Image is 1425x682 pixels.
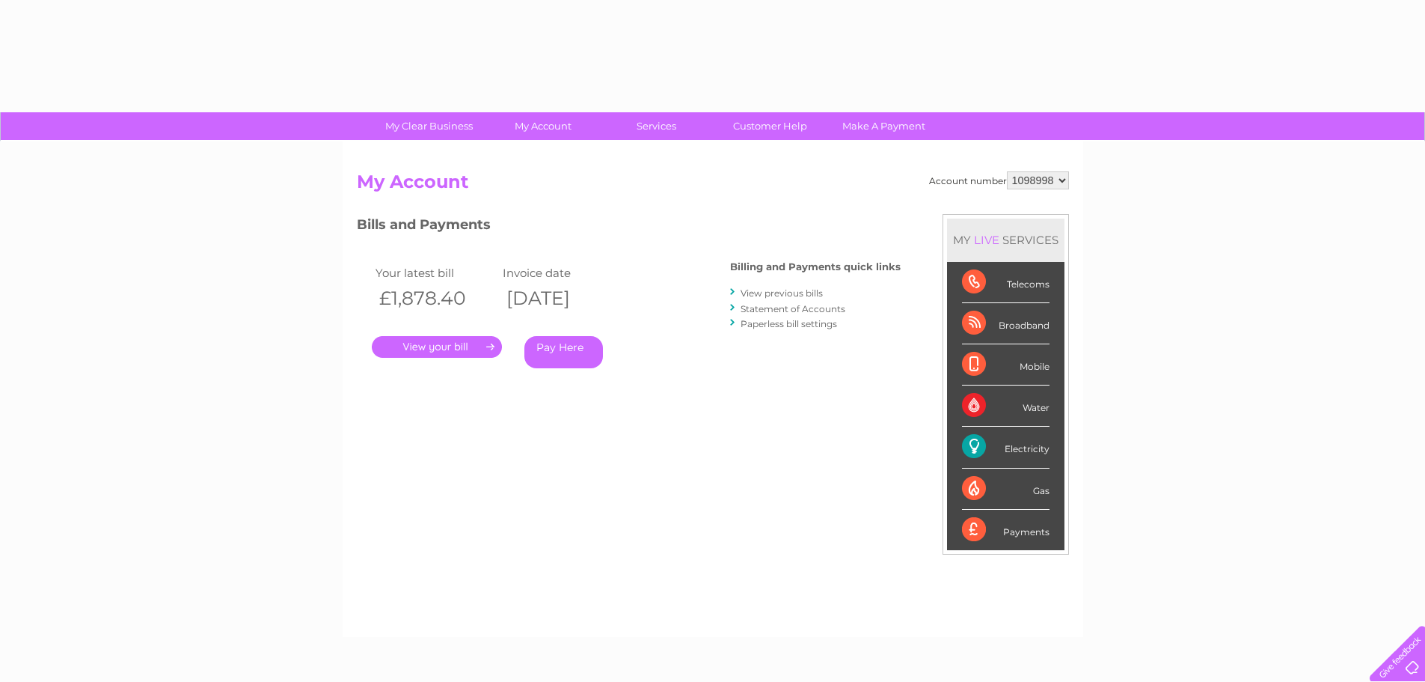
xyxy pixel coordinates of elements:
a: Make A Payment [822,112,946,140]
div: Electricity [962,427,1049,468]
th: £1,878.40 [372,283,499,314]
a: Statement of Accounts [741,303,845,314]
div: Telecoms [962,262,1049,303]
div: Account number [929,171,1069,189]
a: View previous bills [741,287,823,299]
div: Gas [962,469,1049,510]
h3: Bills and Payments [357,214,901,240]
a: Paperless bill settings [741,318,837,329]
a: . [372,336,502,358]
td: Invoice date [499,263,626,283]
h2: My Account [357,171,1069,200]
a: Services [595,112,718,140]
div: LIVE [971,233,1002,247]
a: Pay Here [524,336,603,368]
a: My Clear Business [367,112,491,140]
div: Broadband [962,303,1049,344]
a: My Account [481,112,604,140]
th: [DATE] [499,283,626,314]
div: Mobile [962,344,1049,386]
td: Your latest bill [372,263,499,283]
div: MY SERVICES [947,219,1064,261]
a: Customer Help [708,112,832,140]
div: Water [962,386,1049,427]
h4: Billing and Payments quick links [730,261,901,273]
div: Payments [962,510,1049,550]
